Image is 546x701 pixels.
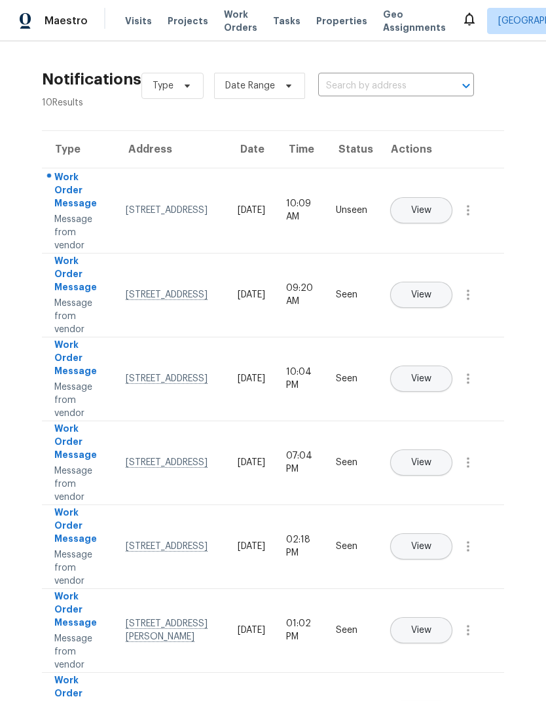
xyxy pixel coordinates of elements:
[54,213,105,252] div: Message from vendor
[325,131,378,168] th: Status
[390,533,452,559] button: View
[336,204,367,217] div: Unseen
[336,372,367,385] div: Seen
[411,290,431,300] span: View
[457,77,475,95] button: Open
[45,14,88,28] span: Maestro
[411,374,431,384] span: View
[276,131,325,168] th: Time
[286,197,315,223] div: 10:09 AM
[126,204,217,217] div: [STREET_ADDRESS]
[286,282,315,308] div: 09:20 AM
[238,540,265,553] div: [DATE]
[336,456,367,469] div: Seen
[336,624,367,637] div: Seen
[224,8,257,34] span: Work Orders
[411,542,431,552] span: View
[336,288,367,301] div: Seen
[378,131,504,168] th: Actions
[54,632,105,672] div: Message from vendor
[286,449,315,476] div: 07:04 PM
[390,617,452,643] button: View
[390,449,452,476] button: View
[411,458,431,468] span: View
[390,366,452,392] button: View
[54,254,105,297] div: Work Order Message
[336,540,367,553] div: Seen
[286,366,315,392] div: 10:04 PM
[286,533,315,559] div: 02:18 PM
[225,79,275,92] span: Date Range
[411,206,431,216] span: View
[273,16,300,26] span: Tasks
[383,8,446,34] span: Geo Assignments
[153,79,173,92] span: Type
[54,548,105,588] div: Message from vendor
[54,381,105,420] div: Message from vendor
[316,14,367,28] span: Properties
[238,288,265,301] div: [DATE]
[238,372,265,385] div: [DATE]
[238,204,265,217] div: [DATE]
[115,131,227,168] th: Address
[54,506,105,548] div: Work Order Message
[54,170,105,213] div: Work Order Message
[238,624,265,637] div: [DATE]
[390,282,452,308] button: View
[54,338,105,381] div: Work Order Message
[54,422,105,464] div: Work Order Message
[54,297,105,336] div: Message from vendor
[42,96,141,109] div: 10 Results
[168,14,208,28] span: Projects
[54,464,105,504] div: Message from vendor
[42,131,115,168] th: Type
[42,73,141,86] h2: Notifications
[411,626,431,635] span: View
[318,76,437,96] input: Search by address
[390,197,452,223] button: View
[238,456,265,469] div: [DATE]
[125,14,152,28] span: Visits
[227,131,276,168] th: Date
[54,590,105,632] div: Work Order Message
[286,617,315,643] div: 01:02 PM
